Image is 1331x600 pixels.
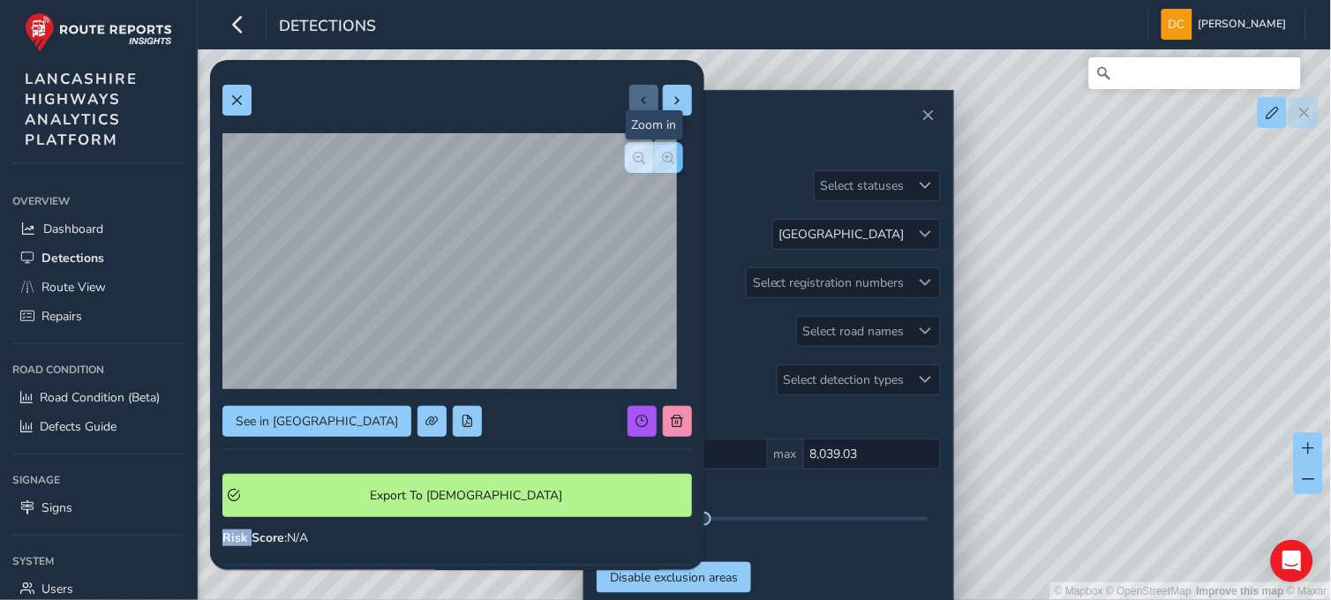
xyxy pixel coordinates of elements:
[222,406,411,437] button: See in Route View
[1089,57,1301,89] input: Search
[41,308,82,325] span: Repairs
[747,268,911,297] div: Select registration numbers
[597,562,751,593] button: Disable exclusion areas
[41,250,104,266] span: Detections
[41,581,73,597] span: Users
[12,188,184,214] div: Overview
[1162,9,1192,40] img: diamond-layout
[40,418,117,435] span: Defects Guide
[25,12,172,52] img: rr logo
[41,279,106,296] span: Route View
[41,499,72,516] span: Signs
[12,273,184,302] a: Route View
[222,529,284,546] strong: Risk Score
[222,474,692,517] button: Export To Symology
[797,317,911,346] div: Select road names
[40,389,160,406] span: Road Condition (Beta)
[778,365,911,394] div: Select detection types
[12,302,184,331] a: Repairs
[12,356,184,383] div: Road Condition
[803,439,941,469] input: 0
[768,439,803,469] span: max
[597,128,941,158] h2: Filters
[236,413,398,430] span: See in [GEOGRAPHIC_DATA]
[246,487,687,504] span: Export To [DEMOGRAPHIC_DATA]
[12,493,184,522] a: Signs
[12,412,184,441] a: Defects Guide
[779,226,905,243] div: [GEOGRAPHIC_DATA]
[815,171,911,200] div: Select statuses
[12,214,184,244] a: Dashboard
[279,15,376,40] span: Detections
[1271,540,1313,582] div: Open Intercom Messenger
[12,383,184,412] a: Road Condition (Beta)
[1162,9,1293,40] button: [PERSON_NAME]
[1199,9,1287,40] span: [PERSON_NAME]
[12,244,184,273] a: Detections
[43,221,103,237] span: Dashboard
[25,69,138,150] span: LANCASHIRE HIGHWAYS ANALYTICS PLATFORM
[12,467,184,493] div: Signage
[609,527,929,544] div: 35
[916,103,941,128] button: Close
[12,548,184,574] div: System
[222,529,692,546] div: : N/A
